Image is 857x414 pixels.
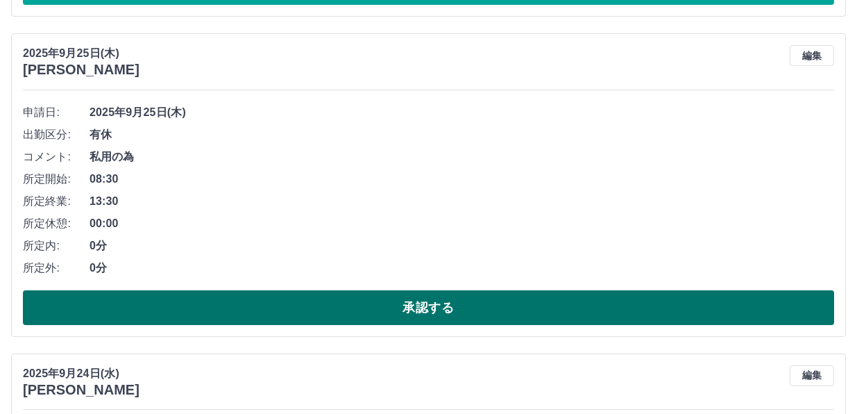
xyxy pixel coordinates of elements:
span: 00:00 [90,215,834,232]
p: 2025年9月24日(水) [23,365,139,382]
span: 所定終業: [23,193,90,210]
button: 編集 [790,45,834,66]
p: 2025年9月25日(木) [23,45,139,62]
span: 0分 [90,238,834,254]
span: 有休 [90,126,834,143]
span: 申請日: [23,104,90,121]
h3: [PERSON_NAME] [23,62,139,78]
span: 所定休憩: [23,215,90,232]
button: 承認する [23,290,834,325]
span: 13:30 [90,193,834,210]
span: 0分 [90,260,834,276]
span: 所定外: [23,260,90,276]
span: 2025年9月25日(木) [90,104,834,121]
span: 所定内: [23,238,90,254]
span: 出勤区分: [23,126,90,143]
span: 私用の為 [90,149,834,165]
span: コメント: [23,149,90,165]
h3: [PERSON_NAME] [23,382,139,398]
span: 所定開始: [23,171,90,188]
span: 08:30 [90,171,834,188]
button: 編集 [790,365,834,386]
